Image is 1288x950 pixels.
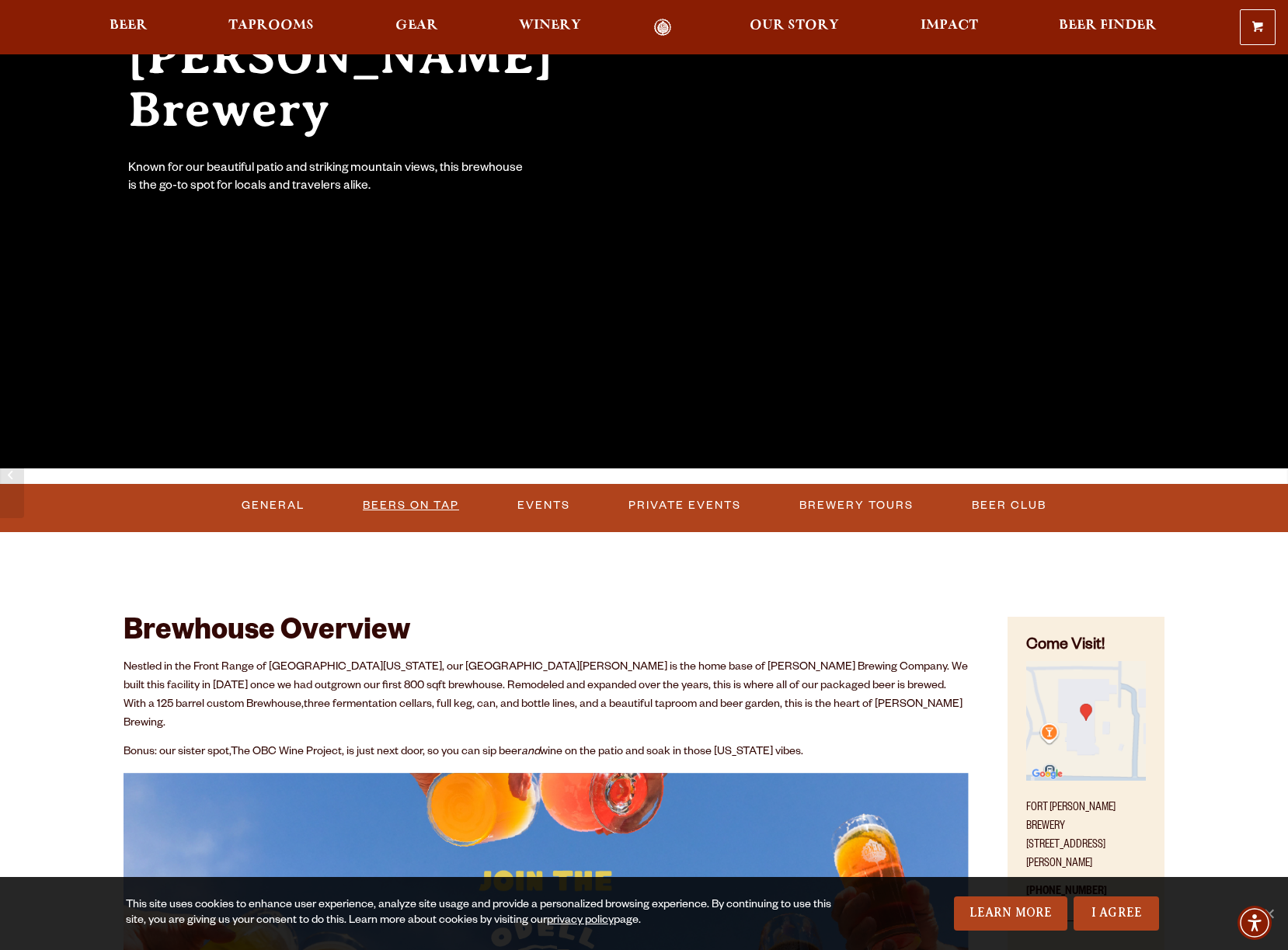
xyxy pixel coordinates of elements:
[954,896,1068,931] a: Learn More
[1026,661,1146,781] img: Small thumbnail of location on map
[966,488,1053,524] a: Beer Club
[1026,635,1146,658] h4: Come Visit!
[1049,19,1167,37] a: Beer Finder
[124,617,969,651] h2: Brewhouse Overview
[1238,906,1272,940] div: Accessibility Menu
[1026,790,1146,874] p: Fort [PERSON_NAME] Brewery [STREET_ADDRESS][PERSON_NAME]
[231,746,342,759] a: The OBC Wine Project
[128,161,526,197] div: Known for our beautiful patio and striking mountain views, this brewhouse is the go-to spot for l...
[750,19,839,32] span: Our Story
[921,19,978,32] span: Impact
[511,488,576,524] a: Events
[218,19,324,37] a: Taprooms
[1026,874,1146,921] p: [PHONE_NUMBER]
[521,746,540,759] em: and
[110,19,148,32] span: Beer
[633,19,691,37] a: Odell Home
[793,488,920,524] a: Brewery Tours
[395,19,438,32] span: Gear
[547,915,614,927] a: privacy policy
[509,19,591,37] a: Winery
[1074,896,1159,931] a: I Agree
[740,19,849,37] a: Our Story
[357,488,465,524] a: Beers on Tap
[622,488,747,524] a: Private Events
[1026,773,1146,785] a: Find on Google Maps (opens in a new window)
[99,19,158,37] a: Beer
[910,19,988,37] a: Impact
[519,19,581,32] span: Winery
[228,19,314,32] span: Taprooms
[385,19,448,37] a: Gear
[124,699,963,730] span: three fermentation cellars, full keg, can, and bottle lines, and a beautiful taproom and beer gar...
[124,659,969,733] p: Nestled in the Front Range of [GEOGRAPHIC_DATA][US_STATE], our [GEOGRAPHIC_DATA][PERSON_NAME] is ...
[124,743,969,762] p: Bonus: our sister spot, , is just next door, so you can sip beer wine on the patio and soak in th...
[1059,19,1157,32] span: Beer Finder
[126,898,852,929] div: This site uses cookies to enhance user experience, analyze site usage and provide a personalized ...
[235,488,311,524] a: General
